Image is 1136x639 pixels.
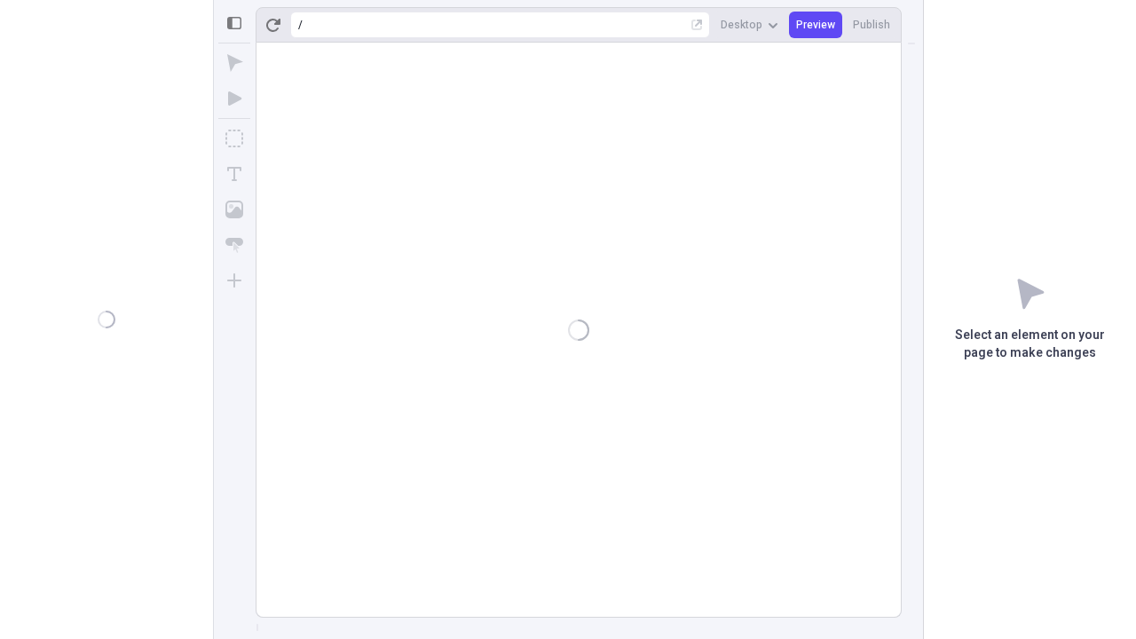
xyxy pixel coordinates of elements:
[218,122,250,154] button: Box
[846,12,897,38] button: Publish
[721,18,762,32] span: Desktop
[218,193,250,225] button: Image
[218,158,250,190] button: Text
[853,18,890,32] span: Publish
[298,18,303,32] div: /
[789,12,842,38] button: Preview
[714,12,785,38] button: Desktop
[218,229,250,261] button: Button
[924,327,1136,362] p: Select an element on your page to make changes
[796,18,835,32] span: Preview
